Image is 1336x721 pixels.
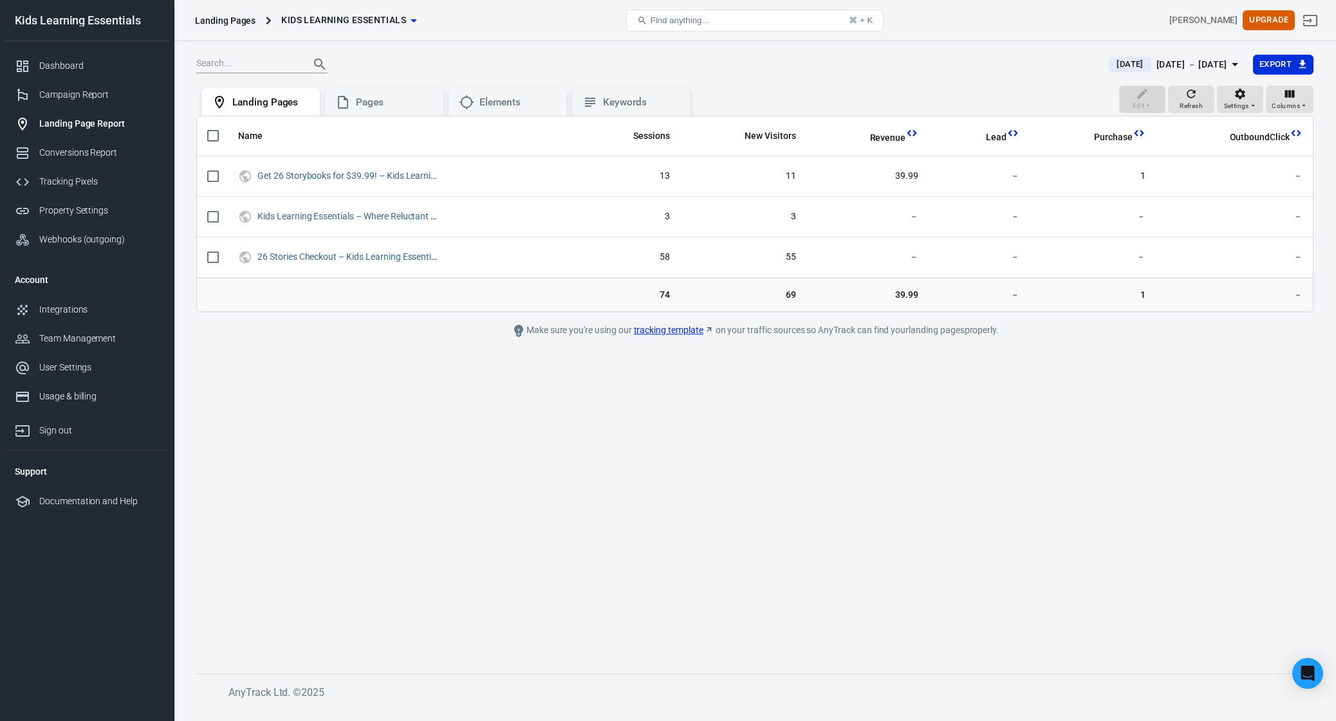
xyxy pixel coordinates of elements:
[691,170,796,183] span: 11
[39,332,159,345] div: Team Management
[232,96,310,109] div: Landing Pages
[304,49,335,80] button: Search
[5,80,169,109] a: Campaign Report
[691,251,796,264] span: 55
[39,390,159,403] div: Usage & billing
[1156,57,1227,73] div: [DATE] － [DATE]
[939,210,1019,223] span: －
[197,116,1313,312] div: scrollable content
[1169,14,1238,27] div: Account id: NtgCPd8J
[1292,658,1323,689] div: Open Intercom Messenger
[634,324,714,337] a: tracking template
[1224,100,1249,112] span: Settings
[1040,288,1146,301] span: 1
[1007,127,1019,140] svg: This column is calculated from AnyTrack real-time data
[5,15,169,26] div: Kids Learning Essentials
[5,225,169,254] a: Webhooks (outgoing)
[633,130,670,143] span: Sessions
[39,424,159,437] div: Sign out
[1217,86,1263,114] button: Settings
[969,131,1007,144] span: Lead
[1295,5,1326,36] a: Sign out
[853,130,906,145] span: Total revenue calculated by AnyTrack.
[465,323,1044,338] div: Make sure you're using our on your traffic sources so AnyTrack can find your landing pages properly.
[238,169,252,184] svg: UTM & Web Traffic
[5,138,169,167] a: Conversions Report
[257,211,548,221] a: Kids Learning Essentials – Where Reluctant Readers Become Book Lovers
[1272,100,1300,112] span: Columns
[39,303,159,316] div: Integrations
[1166,210,1303,223] span: －
[5,353,169,382] a: User Settings
[1290,127,1303,140] svg: This column is calculated from AnyTrack real-time data
[745,130,796,143] span: New Visitors
[728,130,796,143] span: New Visitors
[1243,10,1295,30] button: Upgrade
[1094,131,1133,144] span: Purchase
[1040,251,1146,264] span: －
[939,251,1019,264] span: －
[5,411,169,445] a: Sign out
[5,456,169,487] li: Support
[257,251,443,262] a: 26 Stories Checkout – Kids Learning Essentials
[1040,170,1146,183] span: 1
[228,684,1194,700] h6: AnyTrack Ltd. © 2025
[1111,58,1148,71] span: [DATE]
[986,131,1007,144] span: Lead
[849,15,873,25] div: ⌘ + K
[1230,131,1290,144] span: OutboundClick
[1133,127,1146,140] svg: This column is calculated from AnyTrack real-time data
[586,170,670,183] span: 13
[39,495,159,508] div: Documentation and Help
[281,12,406,28] span: Kids Learning Essentials
[39,59,159,73] div: Dashboard
[603,96,680,109] div: Keywords
[5,295,169,324] a: Integrations
[870,132,906,145] span: Revenue
[939,288,1019,301] span: －
[276,8,422,32] button: Kids Learning Essentials
[39,175,159,188] div: Tracking Pixels
[905,127,918,140] svg: This column is calculated from AnyTrack real-time data
[39,88,159,102] div: Campaign Report
[238,209,252,224] svg: UTM & Web Traffic
[5,382,169,411] a: Usage & billing
[1099,54,1252,75] button: [DATE][DATE] － [DATE]
[1166,288,1303,301] span: －
[1166,251,1303,264] span: －
[817,251,918,264] span: －
[238,130,263,143] span: Name
[650,15,709,25] span: Find anything...
[1253,55,1313,75] button: Export
[238,130,279,143] span: Name
[257,170,483,181] a: Get 26 Storybooks for $39.99! – Kids Learning Essentials
[356,96,433,109] div: Pages
[870,130,906,145] span: Total revenue calculated by AnyTrack.
[39,146,159,160] div: Conversions Report
[586,210,670,223] span: 3
[5,264,169,295] li: Account
[5,196,169,225] a: Property Settings
[617,130,670,143] span: Sessions
[1077,131,1133,144] span: Purchase
[817,210,918,223] span: －
[196,56,299,73] input: Search...
[5,109,169,138] a: Landing Page Report
[586,288,670,301] span: 74
[39,361,159,374] div: User Settings
[195,14,255,27] div: Landing Pages
[1180,100,1203,112] span: Refresh
[39,117,159,131] div: Landing Page Report
[939,170,1019,183] span: －
[5,167,169,196] a: Tracking Pixels
[1168,86,1214,114] button: Refresh
[691,210,796,223] span: 3
[626,10,884,32] button: Find anything...⌘ + K
[1266,86,1313,114] button: Columns
[1166,170,1303,183] span: －
[238,250,252,265] svg: UTM & Web Traffic
[817,288,918,301] span: 39.99
[586,251,670,264] span: 58
[817,170,918,183] span: 39.99
[1213,131,1290,144] span: OutboundClick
